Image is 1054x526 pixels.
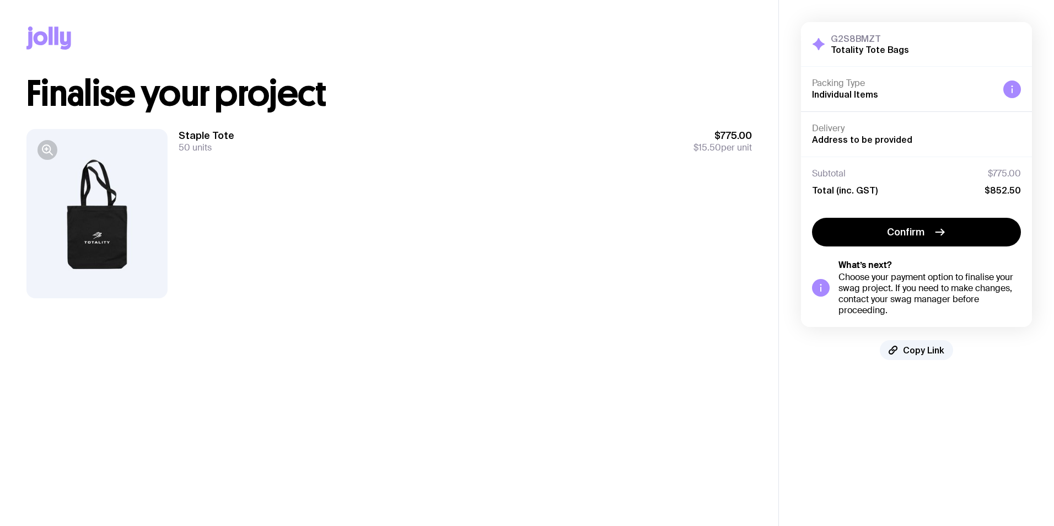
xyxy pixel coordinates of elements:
[26,76,752,111] h1: Finalise your project
[812,168,846,179] span: Subtotal
[831,33,909,44] h3: G2S8BMZT
[988,168,1021,179] span: $775.00
[812,78,994,89] h4: Packing Type
[693,142,752,153] span: per unit
[693,142,721,153] span: $15.50
[831,44,909,55] h2: Totality Tote Bags
[812,123,1021,134] h4: Delivery
[903,345,944,356] span: Copy Link
[179,142,212,153] span: 50 units
[838,260,1021,271] h5: What’s next?
[887,226,924,239] span: Confirm
[812,185,878,196] span: Total (inc. GST)
[812,135,912,144] span: Address to be provided
[812,218,1021,246] button: Confirm
[812,89,878,99] span: Individual Items
[693,129,752,142] span: $775.00
[880,340,953,360] button: Copy Link
[838,272,1021,316] div: Choose your payment option to finalise your swag project. If you need to make changes, contact yo...
[179,129,234,142] h3: Staple Tote
[985,185,1021,196] span: $852.50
